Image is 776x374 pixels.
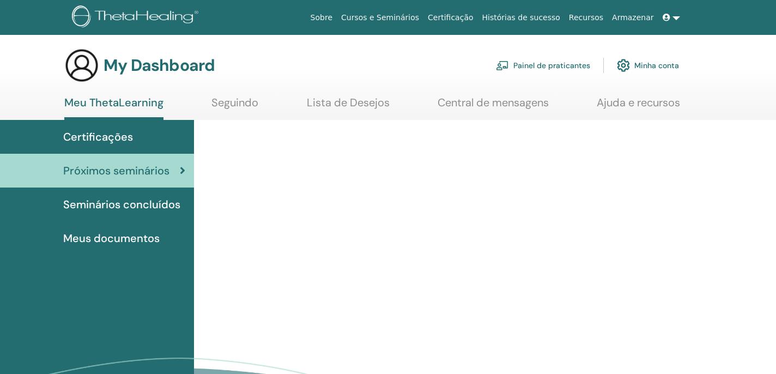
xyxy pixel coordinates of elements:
span: Meus documentos [63,230,160,246]
a: Minha conta [617,53,679,77]
span: Certificações [63,129,133,145]
img: cog.svg [617,56,630,75]
a: Certificação [423,8,477,28]
a: Recursos [565,8,608,28]
img: logo.png [72,5,202,30]
a: Meu ThetaLearning [64,96,163,120]
a: Sobre [306,8,337,28]
a: Painel de praticantes [496,53,590,77]
span: Seminários concluídos [63,196,180,213]
span: Próximos seminários [63,162,169,179]
a: Armazenar [608,8,658,28]
a: Ajuda e recursos [597,96,680,117]
h3: My Dashboard [104,56,215,75]
a: Central de mensagens [438,96,549,117]
a: Seguindo [211,96,258,117]
img: generic-user-icon.jpg [64,48,99,83]
a: Lista de Desejos [307,96,390,117]
a: Cursos e Seminários [337,8,423,28]
a: Histórias de sucesso [478,8,565,28]
img: chalkboard-teacher.svg [496,61,509,70]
